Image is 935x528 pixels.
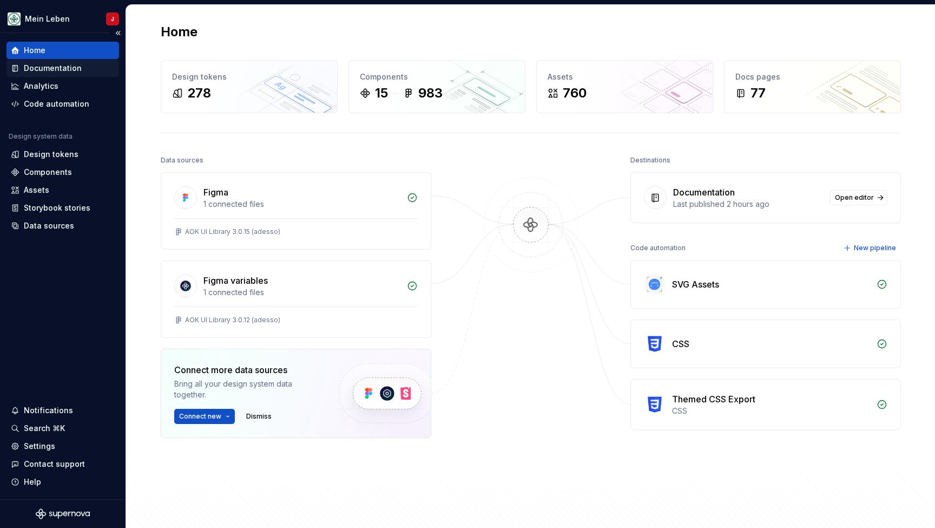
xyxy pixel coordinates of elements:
[24,477,41,487] div: Help
[161,153,203,168] div: Data sources
[185,316,280,324] div: AOK UI Library 3.0.12 (adesso)
[24,459,85,470] div: Contact support
[203,287,400,298] div: 1 connected files
[25,14,70,24] div: Mein Leben
[536,60,713,113] a: Assets760
[6,217,119,234] a: Data sources
[24,167,72,178] div: Components
[750,84,766,102] div: 77
[724,60,901,113] a: Docs pages77
[672,393,755,406] div: Themed CSS Export
[174,409,235,424] button: Connect new
[24,203,90,213] div: Storybook stories
[6,164,119,181] a: Components
[161,260,431,338] a: Figma variables1 connected filesAOK UI Library 3.0.12 (adesso)
[840,240,901,256] button: New pipeline
[111,15,114,23] div: J
[24,185,49,195] div: Assets
[6,181,119,199] a: Assets
[185,227,280,236] div: AOK UI Library 3.0.15 (adesso)
[24,220,74,231] div: Data sources
[6,77,119,95] a: Analytics
[563,84,587,102] div: 760
[830,190,887,205] a: Open editor
[24,81,58,92] div: Analytics
[24,423,65,434] div: Search ⌘K
[179,412,221,421] span: Connect new
[187,84,211,102] div: 278
[6,42,119,59] a: Home
[854,244,896,252] span: New pipeline
[246,412,272,421] span: Dismiss
[6,95,119,113] a: Code automation
[673,199,824,210] div: Last published 2 hours ago
[6,473,119,491] button: Help
[174,379,320,400] div: Bring all your design system data together.
[24,99,89,109] div: Code automation
[2,7,123,30] button: Mein LebenJ
[6,420,119,437] button: Search ⌘K
[6,438,119,455] a: Settings
[24,405,73,416] div: Notifications
[161,60,338,113] a: Design tokens278
[548,71,702,82] div: Assets
[672,406,870,416] div: CSS
[36,509,90,519] svg: Supernova Logo
[203,186,228,199] div: Figma
[375,84,388,102] div: 15
[735,71,890,82] div: Docs pages
[6,146,119,163] a: Design tokens
[172,71,326,82] div: Design tokens
[835,193,874,202] span: Open editor
[161,23,197,41] h2: Home
[24,63,82,74] div: Documentation
[672,337,689,350] div: CSS
[241,409,276,424] button: Dismiss
[6,199,119,217] a: Storybook stories
[6,402,119,419] button: Notifications
[8,12,21,25] img: df5db9ef-aba0-4771-bf51-9763b7497661.png
[6,60,119,77] a: Documentation
[418,84,443,102] div: 983
[348,60,525,113] a: Components15983
[161,172,431,250] a: Figma1 connected filesAOK UI Library 3.0.15 (adesso)
[630,153,670,168] div: Destinations
[24,45,45,56] div: Home
[672,278,719,291] div: SVG Assets
[174,363,320,376] div: Connect more data sources
[6,455,119,473] button: Contact support
[24,149,78,160] div: Design tokens
[360,71,514,82] div: Components
[24,441,55,452] div: Settings
[673,186,735,199] div: Documentation
[110,25,126,41] button: Collapse sidebar
[630,240,686,256] div: Code automation
[9,132,73,141] div: Design system data
[203,274,268,287] div: Figma variables
[203,199,400,210] div: 1 connected files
